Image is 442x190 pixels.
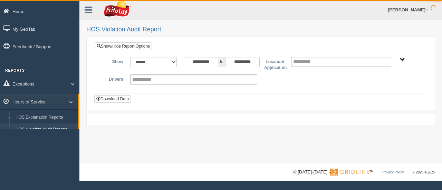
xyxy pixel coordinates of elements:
[12,111,78,124] a: HOS Explanation Reports
[12,123,78,136] a: HOS Violation Audit Reports
[330,169,369,176] img: Gridline
[413,170,435,174] span: v. 2025.4.2019
[100,57,127,65] label: Show
[95,42,152,50] a: Show/Hide Report Options
[94,95,131,103] button: Download Data
[86,26,435,33] h2: HOS Violation Audit Report
[218,57,225,67] span: to
[261,57,288,71] label: Location/ Application
[293,169,435,176] div: © [DATE]-[DATE] - ™
[100,74,127,83] label: Drivers
[382,170,404,174] a: Privacy Policy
